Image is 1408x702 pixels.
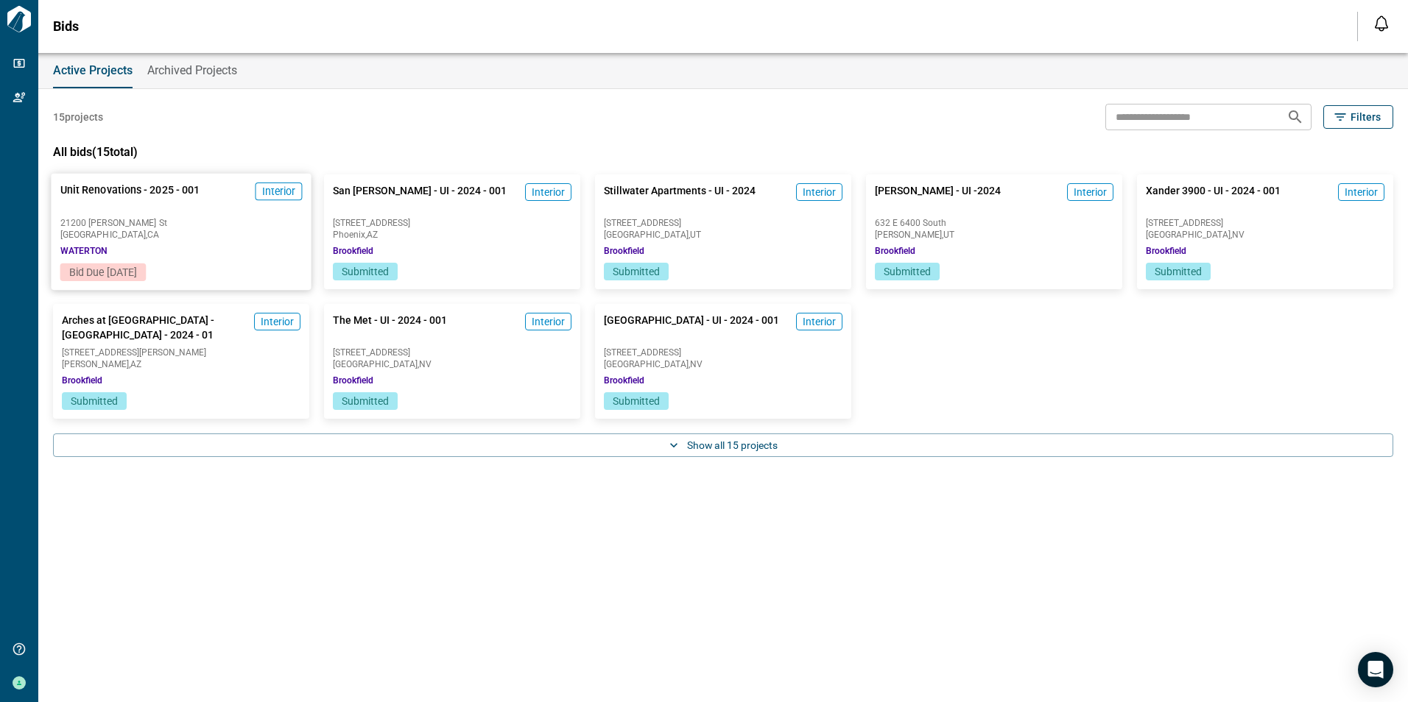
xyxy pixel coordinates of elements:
span: Submitted [613,266,660,277]
span: 15 projects [53,110,103,124]
span: Phoenix , AZ [333,230,571,239]
span: Unit Renovations - 2025 - 001 [60,182,200,213]
span: [PERSON_NAME] , UT [875,230,1113,239]
span: All bids ( 15 total) [53,145,138,159]
span: Interior [261,314,294,329]
span: [STREET_ADDRESS] [604,219,842,227]
span: [GEOGRAPHIC_DATA] , NV [1146,230,1384,239]
span: Arches at [GEOGRAPHIC_DATA] - [GEOGRAPHIC_DATA] - 2024 - 01 [62,313,248,342]
span: Brookfield [604,245,644,257]
span: [GEOGRAPHIC_DATA] , UT [604,230,842,239]
span: Brookfield [333,375,373,386]
span: Interior [1074,185,1107,199]
span: [PERSON_NAME] - UI -2024 [875,183,1001,213]
span: [GEOGRAPHIC_DATA] , CA [60,230,303,239]
span: Submitted [884,266,931,277]
span: Stillwater Apartments - UI - 2024 [604,183,756,213]
span: Active Projects [53,63,133,78]
span: Brookfield [333,245,373,257]
span: Brookfield [1146,245,1186,257]
button: Open notification feed [1370,12,1393,35]
span: Brookfield [875,245,915,257]
span: 21200 [PERSON_NAME] St [60,219,303,227]
button: Search projects [1281,102,1310,132]
span: [GEOGRAPHIC_DATA] - UI - 2024 - 001 [604,313,779,342]
span: [STREET_ADDRESS] [604,348,842,357]
span: Bid Due [DATE] [69,266,137,278]
span: San [PERSON_NAME] - UI - 2024 - 001 [333,183,507,213]
span: [STREET_ADDRESS] [1146,219,1384,227]
span: [GEOGRAPHIC_DATA] , NV [333,360,571,369]
span: [STREET_ADDRESS] [333,348,571,357]
div: Open Intercom Messenger [1358,652,1393,687]
span: 632 E 6400 South [875,219,1113,227]
span: WATERTON [60,245,108,257]
span: Submitted [342,395,389,407]
span: Submitted [71,395,118,407]
span: Interior [1345,185,1378,199]
span: Submitted [1155,266,1202,277]
span: Interior [262,184,296,199]
span: Xander 3900 - UI - 2024 - 001 [1146,183,1281,213]
span: Archived Projects [147,63,237,78]
span: Submitted [613,395,660,407]
span: Interior [803,185,836,199]
span: Bids [53,19,79,34]
span: The Met - UI - 2024 - 001 [333,313,447,342]
span: Brookfield [62,375,102,386]
div: base tabs [38,53,1408,88]
button: Filters [1323,105,1393,129]
span: Submitted [342,266,389,277]
span: [PERSON_NAME] , AZ [62,360,300,369]
button: Show all 15 projects [53,433,1393,457]
span: [STREET_ADDRESS][PERSON_NAME] [62,348,300,357]
span: [GEOGRAPHIC_DATA] , NV [604,360,842,369]
span: Interior [803,314,836,329]
span: Filters [1351,110,1381,124]
span: Interior [532,314,565,329]
span: Brookfield [604,375,644,386]
span: [STREET_ADDRESS] [333,219,571,227]
span: Interior [532,185,565,199]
